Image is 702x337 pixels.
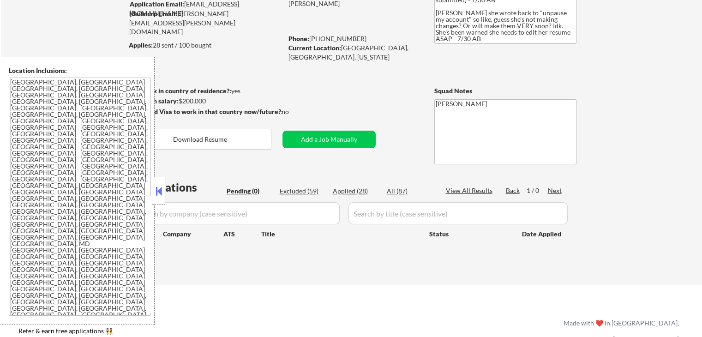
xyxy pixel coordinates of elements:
div: Location Inclusions: [9,66,151,75]
div: View All Results [446,186,495,195]
div: [PERSON_NAME][EMAIL_ADDRESS][PERSON_NAME][DOMAIN_NAME] [129,9,282,36]
div: Pending (0) [227,187,273,196]
div: ATS [223,229,261,239]
div: Next [548,186,563,195]
strong: Can work in country of residence?: [129,87,231,95]
input: Search by company (case sensitive) [132,202,340,224]
div: 1 / 0 [527,186,548,195]
div: Company [163,229,223,239]
div: Applied (28) [333,187,379,196]
div: Date Applied [522,229,563,239]
div: Squad Notes [434,86,576,96]
div: Title [261,229,420,239]
button: Download Resume [129,129,271,150]
input: Search by title (case sensitive) [348,202,568,224]
div: [PHONE_NUMBER] [288,34,419,43]
div: All (87) [387,187,433,196]
div: Status [429,225,509,242]
strong: Current Location: [288,44,341,52]
div: $200,000 [129,96,282,106]
div: yes [129,86,280,96]
strong: Mailslurp Email: [129,10,177,18]
strong: Phone: [288,35,309,42]
strong: Applies: [129,41,153,49]
div: [GEOGRAPHIC_DATA], [GEOGRAPHIC_DATA], [US_STATE] [288,43,419,61]
div: 28 sent / 100 bought [129,41,282,50]
div: Back [506,186,521,195]
div: no [282,107,308,116]
button: Add a Job Manually [282,131,376,148]
strong: Will need Visa to work in that country now/future?: [129,108,283,115]
div: Excluded (59) [280,187,326,196]
div: Applications [132,182,223,193]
